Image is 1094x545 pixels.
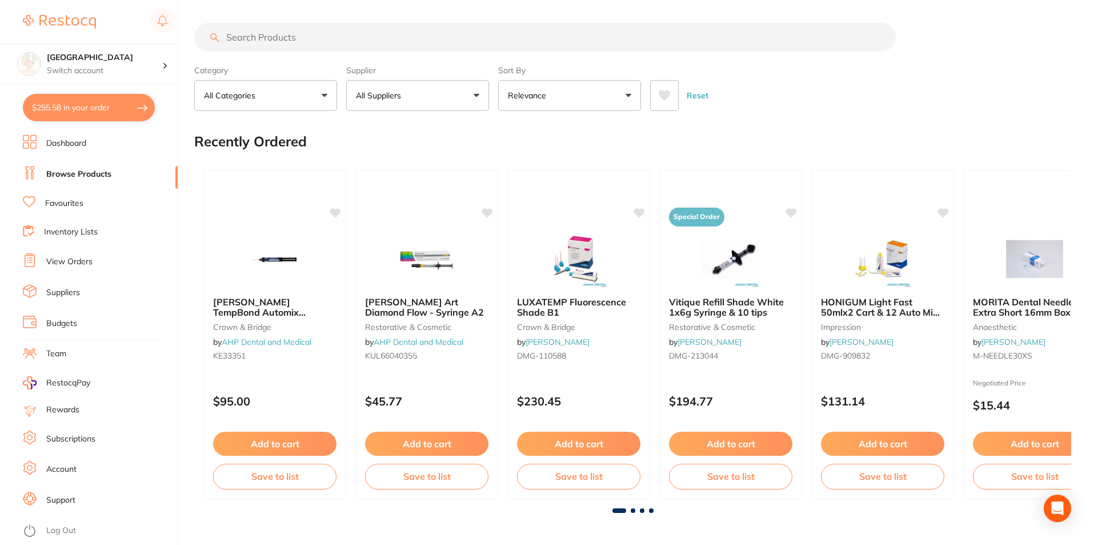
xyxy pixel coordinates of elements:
[678,337,742,347] a: [PERSON_NAME]
[821,395,944,408] p: $131.14
[204,90,260,101] p: All Categories
[194,134,307,150] h2: Recently Ordered
[517,464,640,489] button: Save to list
[23,94,155,121] button: $255.58 in your order
[517,323,640,332] small: crown & bridge
[46,495,75,506] a: Support
[365,323,488,332] small: restorative & cosmetic
[374,337,463,347] a: AHP Dental and Medical
[669,323,792,332] small: restorative & cosmetic
[498,80,641,111] button: Relevance
[498,65,641,75] label: Sort By
[683,80,712,111] button: Reset
[213,351,336,360] small: KE33351
[222,337,311,347] a: AHP Dental and Medical
[213,323,336,332] small: crown & bridge
[46,318,77,329] a: Budgets
[821,323,944,332] small: impression
[517,395,640,408] p: $230.45
[669,208,724,226] span: Special Order
[213,297,336,318] b: Kerr TempBond Automix Syringes 33351 - Clear With Triclosan (1 x 6g syringes\, and 10 x tips)
[821,351,944,360] small: DMG-909832
[981,337,1045,347] a: [PERSON_NAME]
[1044,495,1071,522] div: Open Intercom Messenger
[669,297,792,318] b: Vitique Refill Shade White 1x6g Syringe & 10 tips
[517,337,590,347] span: by
[213,337,311,347] span: by
[194,65,337,75] label: Category
[669,432,792,456] button: Add to cart
[238,230,312,288] img: Kerr TempBond Automix Syringes 33351 - Clear With Triclosan (1 x 6g syringes\, and 10 x tips)
[508,90,551,101] p: Relevance
[365,351,488,360] small: KUL66040355
[46,464,77,475] a: Account
[997,230,1072,288] img: MORITA Dental Needle 30G Extra Short 16mm Box of 100
[213,432,336,456] button: Add to cart
[829,337,893,347] a: [PERSON_NAME]
[517,297,640,318] b: LUXATEMP Fluorescence Shade B1
[46,433,95,445] a: Subscriptions
[390,230,464,288] img: Kulzer Venus Art Diamond Flow - Syringe A2
[821,432,944,456] button: Add to cart
[194,23,896,51] input: Search Products
[669,351,792,360] small: DMG-213044
[973,337,1045,347] span: by
[46,525,76,536] a: Log Out
[44,226,98,238] a: Inventory Lists
[18,53,41,75] img: Lakes Boulevard Dental
[46,404,79,416] a: Rewards
[542,230,616,288] img: LUXATEMP Fluorescence Shade B1
[194,80,337,111] button: All Categories
[47,52,162,63] h4: Lakes Boulevard Dental
[356,90,406,101] p: All Suppliers
[669,395,792,408] p: $194.77
[23,522,174,540] button: Log Out
[669,464,792,489] button: Save to list
[845,230,920,288] img: HONIGUM Light Fast 50mlx2 Cart & 12 Auto Mix tips
[821,297,944,318] b: HONIGUM Light Fast 50mlx2 Cart & 12 Auto Mix tips
[47,65,162,77] p: Switch account
[694,230,768,288] img: Vitique Refill Shade White 1x6g Syringe & 10 tips
[365,395,488,408] p: $45.77
[46,138,86,149] a: Dashboard
[365,464,488,489] button: Save to list
[821,337,893,347] span: by
[46,169,111,180] a: Browse Products
[23,376,37,389] img: RestocqPay
[45,198,83,209] a: Favourites
[365,432,488,456] button: Add to cart
[669,337,742,347] span: by
[46,256,93,268] a: View Orders
[346,80,489,111] button: All Suppliers
[365,337,463,347] span: by
[23,9,96,35] a: Restocq Logo
[517,351,640,360] small: DMG-110588
[517,432,640,456] button: Add to cart
[213,464,336,489] button: Save to list
[46,348,66,360] a: Team
[346,65,489,75] label: Supplier
[46,287,80,299] a: Suppliers
[213,395,336,408] p: $95.00
[821,464,944,489] button: Save to list
[23,15,96,29] img: Restocq Logo
[46,377,90,389] span: RestocqPay
[23,376,90,389] a: RestocqPay
[365,297,488,318] b: Kulzer Venus Art Diamond Flow - Syringe A2
[526,337,590,347] a: [PERSON_NAME]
